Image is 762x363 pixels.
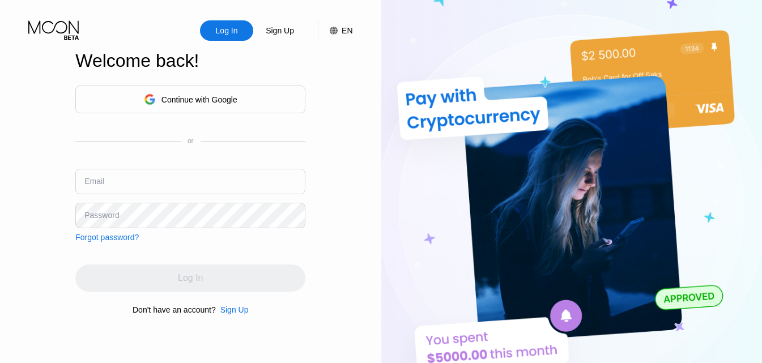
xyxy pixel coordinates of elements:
[133,305,216,314] div: Don't have an account?
[75,233,139,242] div: Forgot password?
[75,50,305,71] div: Welcome back!
[318,20,352,41] div: EN
[216,305,249,314] div: Sign Up
[265,25,295,36] div: Sign Up
[342,26,352,35] div: EN
[200,20,253,41] div: Log In
[253,20,306,41] div: Sign Up
[161,95,237,104] div: Continue with Google
[75,86,305,113] div: Continue with Google
[84,211,119,220] div: Password
[188,137,194,145] div: or
[220,305,249,314] div: Sign Up
[215,25,239,36] div: Log In
[84,177,104,186] div: Email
